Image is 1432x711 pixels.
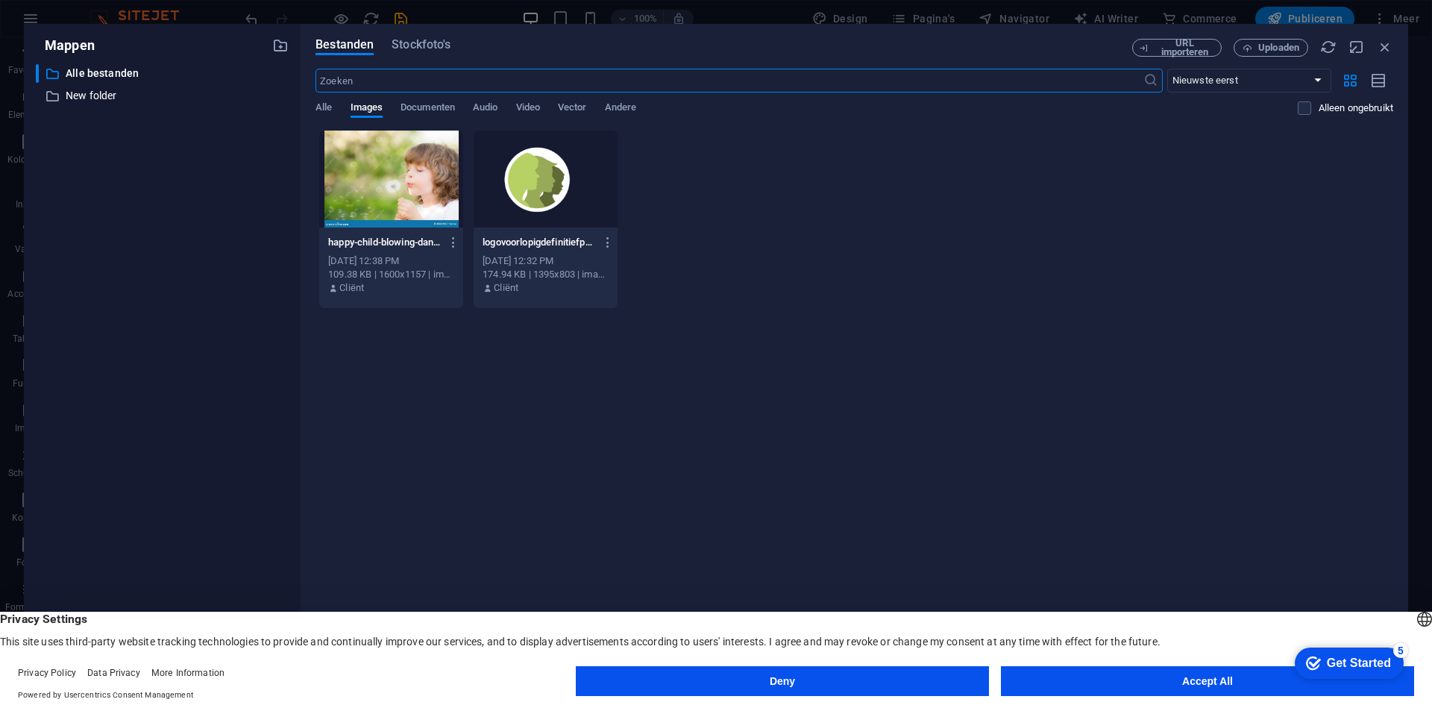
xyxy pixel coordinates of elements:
i: Minimaliseren [1348,39,1365,55]
button: URL importeren [1132,39,1222,57]
div: New folder [36,87,289,105]
i: Sluiten [1377,39,1393,55]
span: Vector [558,98,587,119]
p: Mappen [36,36,95,55]
div: 5 [110,3,125,18]
p: logovoorlopigdefinitiefpng-Gd0VbGJA3VBm_DixVyBPyA.png [483,236,594,249]
input: Zoeken [315,69,1143,93]
p: Alle bestanden [66,65,261,82]
span: Bestanden [315,36,374,54]
p: Cliënt [494,281,518,295]
i: Nieuwe map aanmaken [272,37,289,54]
div: Get Started [44,16,108,30]
span: Documenten [401,98,455,119]
p: happy-child-blowing-dandelion-outdoors-spring-park-38353905-I-k6_gD9ho4KGn8d0qc-Sw.jpg [328,236,440,249]
span: Alle [315,98,332,119]
button: Uploaden [1234,39,1308,57]
span: Stockfoto's [392,36,450,54]
div: 109.38 KB | 1600x1157 | image/jpeg [328,268,454,281]
span: Andere [605,98,637,119]
span: Uploaden [1258,43,1299,52]
div: 174.94 KB | 1395x803 | image/png [483,268,609,281]
div: ​ [36,64,39,83]
i: Opnieuw laden [1320,39,1337,55]
span: Images [351,98,383,119]
p: New folder [66,87,261,104]
span: Video [516,98,540,119]
p: Cliënt [339,281,364,295]
span: URL importeren [1155,39,1215,57]
span: Audio [473,98,497,119]
div: [DATE] 12:38 PM [328,254,454,268]
p: Laat alleen bestanden zien die nog niet op de website worden gebruikt. Bestanden die tijdens deze... [1319,101,1393,115]
div: [DATE] 12:32 PM [483,254,609,268]
div: Get Started 5 items remaining, 0% complete [12,7,121,39]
